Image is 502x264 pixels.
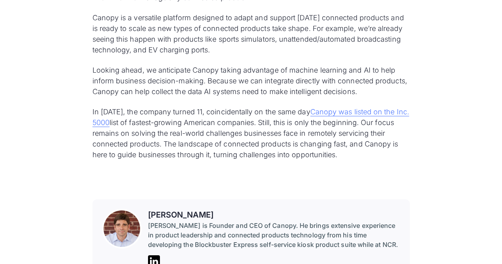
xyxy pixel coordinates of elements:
[92,12,410,55] p: Canopy is a versatile platform designed to adapt and support [DATE] connected products and is rea...
[92,65,410,97] p: Looking ahead, we anticipate Canopy taking advantage of machine learning and AI to help inform bu...
[92,106,410,160] p: In [DATE], the company turned 11, coincidentally on the same day list of fastest-growing American...
[148,221,400,249] p: [PERSON_NAME] is Founder and CEO of Canopy. He brings extensive experience in product leadership ...
[92,170,410,180] p: ‍
[148,209,400,221] p: [PERSON_NAME]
